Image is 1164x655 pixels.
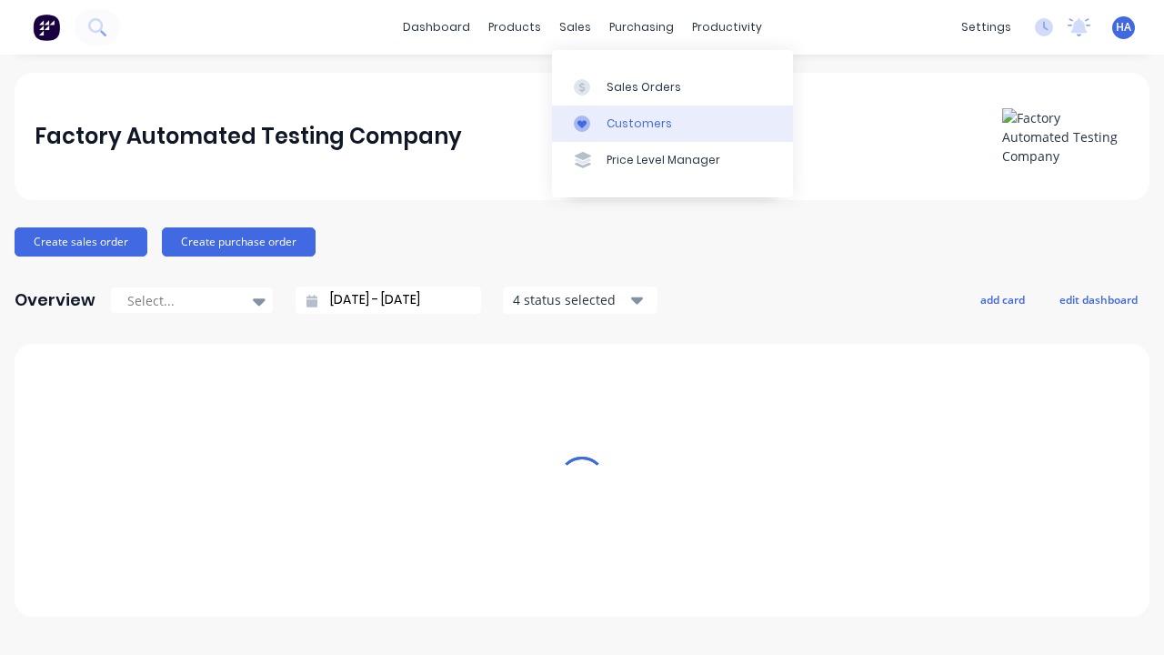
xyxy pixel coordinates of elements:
div: settings [952,14,1020,41]
button: add card [968,287,1037,311]
button: Create purchase order [162,227,316,257]
div: products [479,14,550,41]
div: Overview [15,282,95,318]
button: edit dashboard [1048,287,1149,311]
div: purchasing [600,14,683,41]
span: HA [1116,19,1131,35]
div: Factory Automated Testing Company [35,118,462,155]
div: productivity [683,14,771,41]
button: Create sales order [15,227,147,257]
div: Customers [607,116,672,132]
div: sales [550,14,600,41]
img: Factory Automated Testing Company [1002,108,1129,166]
div: Sales Orders [607,79,681,96]
a: Customers [552,106,793,142]
img: Factory [33,14,60,41]
div: 4 status selected [513,290,627,309]
a: dashboard [394,14,479,41]
a: Sales Orders [552,68,793,105]
button: 4 status selected [503,287,657,314]
div: Price Level Manager [607,152,720,168]
a: Price Level Manager [552,142,793,178]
